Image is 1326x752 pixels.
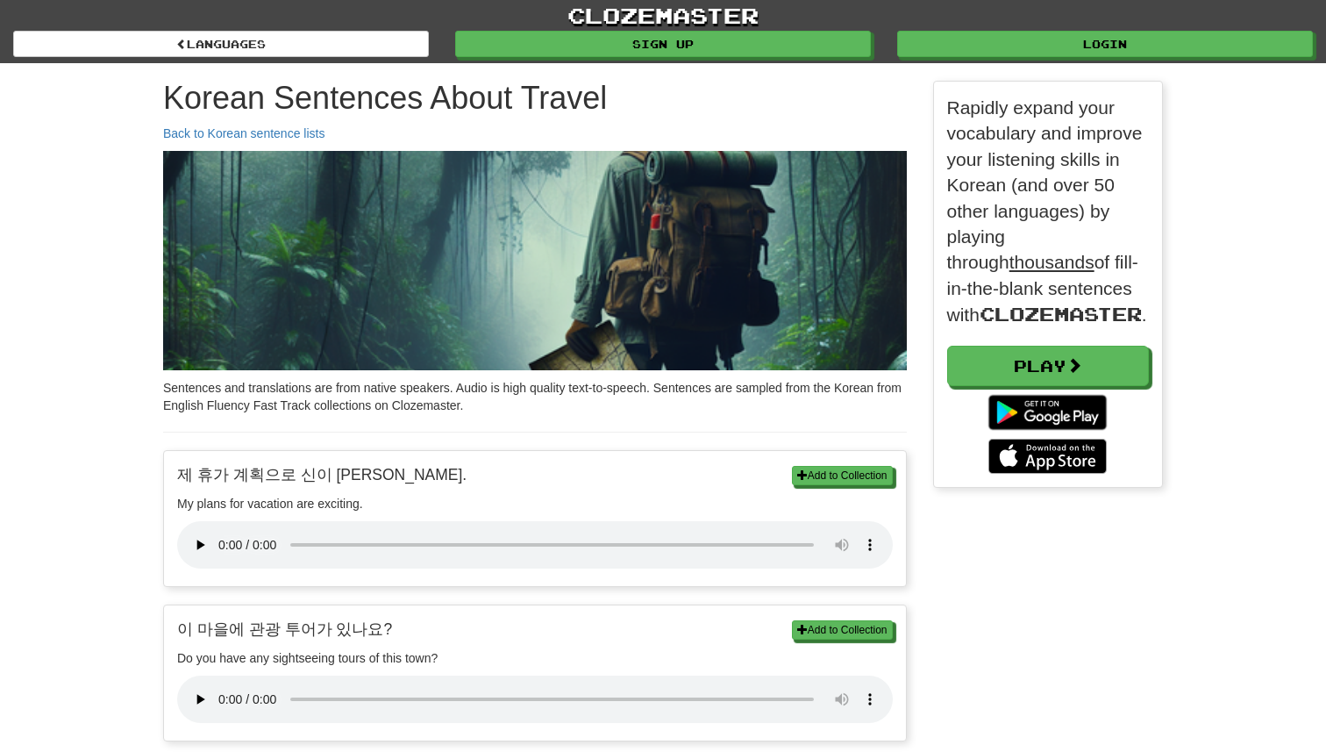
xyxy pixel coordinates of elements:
a: Back to Korean sentence lists [163,126,324,140]
button: Add to Collection [792,466,893,485]
img: Get it on Google Play [980,386,1116,439]
img: Download_on_the_App_Store_Badge_US-UK_135x40-25178aeef6eb6b83b96f5f2d004eda3bffbb37122de64afbaef7... [988,439,1107,474]
a: Login [897,31,1313,57]
a: Languages [13,31,429,57]
a: Sign up [455,31,871,57]
span: Clozemaster [980,303,1142,325]
p: Rapidly expand your vocabulary and improve your listening skills in Korean (and over 50 other lan... [947,95,1150,328]
p: 제 휴가 계획으로 신이 [PERSON_NAME]. [177,464,893,486]
button: Add to Collection [792,620,893,640]
a: Play [947,346,1150,386]
p: Do you have any sightseeing tours of this town? [177,649,893,667]
p: Sentences and translations are from native speakers. Audio is high quality text-to-speech. Senten... [163,379,907,414]
h1: Korean Sentences About Travel [163,81,907,116]
p: My plans for vacation are exciting. [177,495,893,512]
p: 이 마을에 관광 투어가 있나요? [177,619,893,641]
u: thousands [1009,252,1094,272]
